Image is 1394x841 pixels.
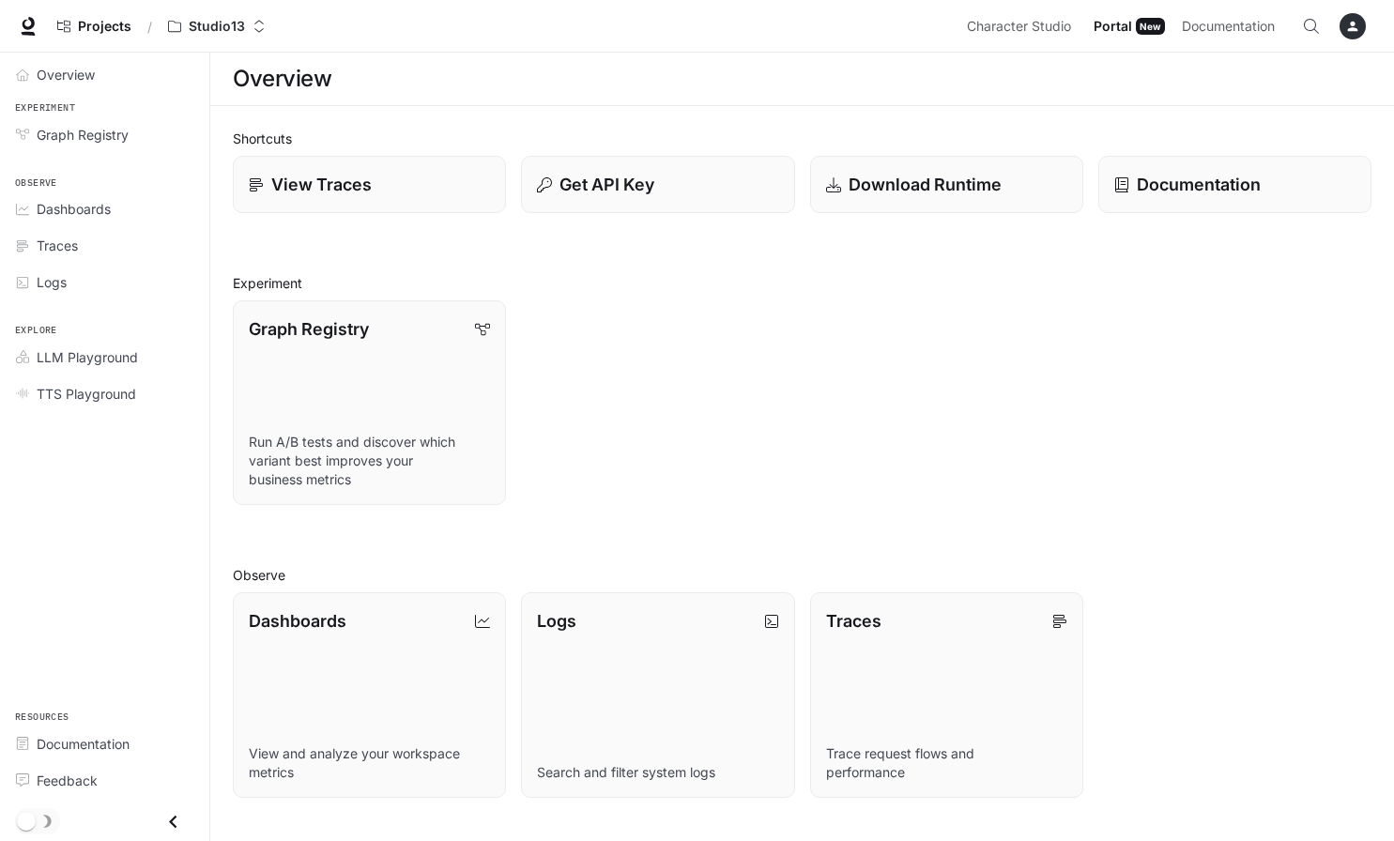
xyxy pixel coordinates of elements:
a: LogsSearch and filter system logs [521,592,794,797]
span: Logs [37,272,67,292]
div: / [140,17,160,37]
a: Documentation [8,727,202,760]
span: Dark mode toggle [17,810,36,831]
button: Open Command Menu [1293,8,1330,45]
p: Search and filter system logs [537,763,778,782]
p: View Traces [271,172,372,197]
a: TTS Playground [8,377,202,410]
button: Close drawer [152,803,194,841]
a: PortalNew [1086,8,1172,45]
a: Graph RegistryRun A/B tests and discover which variant best improves your business metrics [233,300,506,505]
span: Overview [37,65,95,84]
p: Get API Key [559,172,654,197]
button: Get API Key [521,156,794,213]
a: Go to projects [49,8,140,45]
p: Logs [537,608,576,634]
p: Run A/B tests and discover which variant best improves your business metrics [249,433,490,489]
a: Documentation [1098,156,1371,213]
a: Feedback [8,764,202,797]
p: Dashboards [249,608,346,634]
p: Download Runtime [849,172,1002,197]
p: Trace request flows and performance [826,744,1067,782]
a: View Traces [233,156,506,213]
a: DashboardsView and analyze your workspace metrics [233,592,506,797]
a: Overview [8,58,202,91]
p: Graph Registry [249,316,369,342]
a: Logs [8,266,202,298]
span: Feedback [37,771,98,790]
p: Traces [826,608,881,634]
span: Graph Registry [37,125,129,145]
a: Documentation [1174,8,1289,45]
h2: Experiment [233,273,1371,293]
span: Documentation [1182,15,1275,38]
span: LLM Playground [37,347,138,367]
span: Documentation [37,734,130,754]
h1: Overview [233,60,331,98]
span: TTS Playground [37,384,136,404]
a: Dashboards [8,192,202,225]
p: View and analyze your workspace metrics [249,744,490,782]
span: Traces [37,236,78,255]
span: Dashboards [37,199,111,219]
a: Download Runtime [810,156,1083,213]
button: Open workspace menu [160,8,274,45]
a: Graph Registry [8,118,202,151]
span: Character Studio [967,15,1071,38]
h2: Shortcuts [233,129,1371,148]
span: Portal [1094,15,1132,38]
a: TracesTrace request flows and performance [810,592,1083,797]
span: Projects [78,19,131,35]
a: Character Studio [959,8,1084,45]
div: New [1136,18,1165,35]
p: Studio13 [189,19,245,35]
a: LLM Playground [8,341,202,374]
h2: Observe [233,565,1371,585]
p: Documentation [1137,172,1261,197]
a: Traces [8,229,202,262]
